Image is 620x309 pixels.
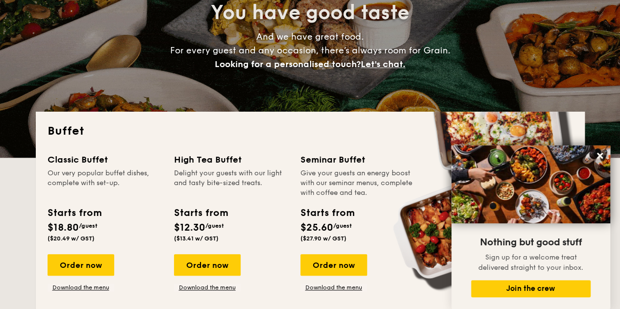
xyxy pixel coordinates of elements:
[48,235,95,242] span: ($20.49 w/ GST)
[174,168,289,198] div: Delight your guests with our light and tasty bite-sized treats.
[48,284,114,291] a: Download the menu
[170,31,450,70] span: And we have great food. For every guest and any occasion, there’s always room for Grain.
[174,284,241,291] a: Download the menu
[215,59,361,70] span: Looking for a personalised touch?
[592,148,608,164] button: Close
[333,222,352,229] span: /guest
[300,254,367,276] div: Order now
[48,123,573,139] h2: Buffet
[300,206,354,220] div: Starts from
[205,222,224,229] span: /guest
[478,253,583,272] span: Sign up for a welcome treat delivered straight to your inbox.
[361,59,405,70] span: Let's chat.
[48,254,114,276] div: Order now
[300,284,367,291] a: Download the menu
[480,237,582,248] span: Nothing but good stuff
[48,206,101,220] div: Starts from
[48,168,162,198] div: Our very popular buffet dishes, complete with set-up.
[174,254,241,276] div: Order now
[174,153,289,166] div: High Tea Buffet
[48,222,79,234] span: $18.80
[174,222,205,234] span: $12.30
[174,206,227,220] div: Starts from
[300,153,415,166] div: Seminar Buffet
[471,280,591,297] button: Join the crew
[300,168,415,198] div: Give your guests an energy boost with our seminar menus, complete with coffee and tea.
[300,235,347,242] span: ($27.90 w/ GST)
[211,1,409,24] span: You have good taste
[48,153,162,166] div: Classic Buffet
[174,235,219,242] span: ($13.41 w/ GST)
[79,222,98,229] span: /guest
[451,145,610,223] img: DSC07876-Edit02-Large.jpeg
[300,222,333,234] span: $25.60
